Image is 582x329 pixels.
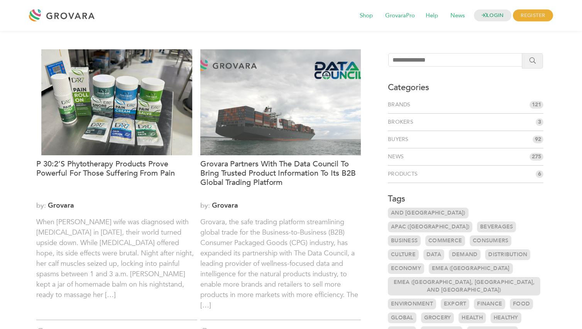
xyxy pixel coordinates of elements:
h3: Tags [388,193,543,205]
a: EMEA ([GEOGRAPHIC_DATA], [GEOGRAPHIC_DATA], and [GEOGRAPHIC_DATA]) [388,277,540,295]
a: Commerce [425,235,465,246]
p: When [PERSON_NAME] wife was diagnosed with [MEDICAL_DATA] in [DATE], their world turned upside do... [36,217,197,311]
a: Grovara [48,201,74,210]
a: and [GEOGRAPHIC_DATA]) [388,208,469,218]
span: by: [200,200,361,211]
span: 121 [530,101,543,109]
p: Grovara, the safe trading platform streamlining global trade for the Business-to-Business (B2B) C... [200,217,361,311]
a: Culture [388,249,419,260]
span: 6 [536,170,543,178]
a: Healthy [491,312,521,323]
a: Economy [388,263,424,274]
span: Help [420,8,443,23]
span: GrovaraPro [380,8,420,23]
a: Global [388,312,416,323]
a: LOGIN [474,10,512,22]
span: Shop [354,8,378,23]
span: News [445,8,470,23]
a: Buyers [388,136,412,143]
span: 3 [536,118,543,126]
a: Grovara Partners With The Data Council To Bring Trusted Product Information To Its B2B Global Tra... [200,159,361,196]
a: Environment [388,299,436,309]
a: APAC ([GEOGRAPHIC_DATA]) [388,222,472,232]
a: News [445,12,470,20]
a: Grovara [212,201,238,210]
a: EMEA ([GEOGRAPHIC_DATA] [429,263,513,274]
a: P 30:2’s Phytotherapy Products Prove Powerful for Those Suffering From Pain [36,159,197,196]
span: 275 [530,153,543,161]
a: Beverages [477,222,516,232]
a: Demand [449,249,481,260]
a: Food [510,299,533,309]
a: Grocery [421,312,454,323]
a: News [388,153,407,161]
a: Products [388,170,421,178]
h3: Categories [388,82,543,93]
a: Health [458,312,486,323]
a: Brands [388,101,414,109]
a: Distribution [485,249,530,260]
a: Data [423,249,444,260]
a: GrovaraPro [380,12,420,20]
a: Brokers [388,118,416,126]
a: Business [388,235,421,246]
a: Help [420,12,443,20]
a: Shop [354,12,378,20]
span: by: [36,200,197,211]
a: Consumers [470,235,511,246]
a: Finance [474,299,505,309]
span: 92 [533,136,543,143]
a: Export [441,299,470,309]
span: REGISTER [513,10,553,22]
